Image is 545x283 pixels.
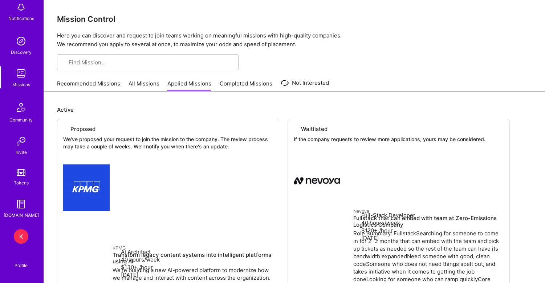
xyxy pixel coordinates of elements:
i: icon MoneyGray [113,265,118,270]
div: Tokens [14,179,29,187]
span: Waitlisted [301,125,328,133]
p: AI Architect [113,248,273,256]
p: We've proposed your request to join the mission to the company. The review process may take a cou... [63,136,273,150]
h3: Mission Control [57,15,532,24]
a: Completed Missions [220,80,272,92]
a: Applied Missions [167,80,211,92]
p: If the company requests to review more applications, yours may be considered. [294,136,504,143]
div: K [14,229,28,244]
div: Notifications [8,15,34,22]
div: Invite [16,148,27,156]
p: $120+ /hour [353,227,504,234]
i: icon Calendar [113,272,118,278]
a: K [12,229,30,244]
p: Full-Stack Developer [353,211,504,219]
div: Missions [12,81,30,88]
p: [DATE] [113,271,273,279]
p: Here you can discover and request to join teams working on meaningful missions with high-quality ... [57,31,532,49]
p: 40 hours/week [113,256,273,263]
p: 40 hours/week [353,219,504,227]
img: tokens [17,169,25,176]
div: Community [9,116,33,124]
i: icon SearchGrey [63,60,68,65]
i: icon Applicant [353,213,359,218]
p: $130+ /hour [113,263,273,271]
a: Recommended Missions [57,80,120,92]
i: icon Calendar [353,236,359,241]
div: [DOMAIN_NAME] [4,211,39,219]
i: icon Clock [353,220,359,226]
img: guide book [14,197,28,211]
img: teamwork [14,66,28,81]
input: Find Mission... [69,59,233,66]
p: Active [57,106,532,113]
i: icon MoneyGray [353,228,359,234]
img: Nevoya company logo [294,158,340,204]
a: Not Interested [280,79,329,92]
a: Profile [12,254,30,268]
a: All Missions [129,80,159,92]
img: Invite [14,134,28,148]
img: KPMG company logo [63,164,110,211]
img: discovery [14,34,28,48]
div: Profile [15,262,28,268]
i: icon Clock [113,257,118,263]
span: Proposed [70,125,95,133]
i: icon Applicant [113,250,118,255]
p: [DATE] [353,234,504,242]
div: Discovery [11,48,32,56]
img: Community [12,99,30,116]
